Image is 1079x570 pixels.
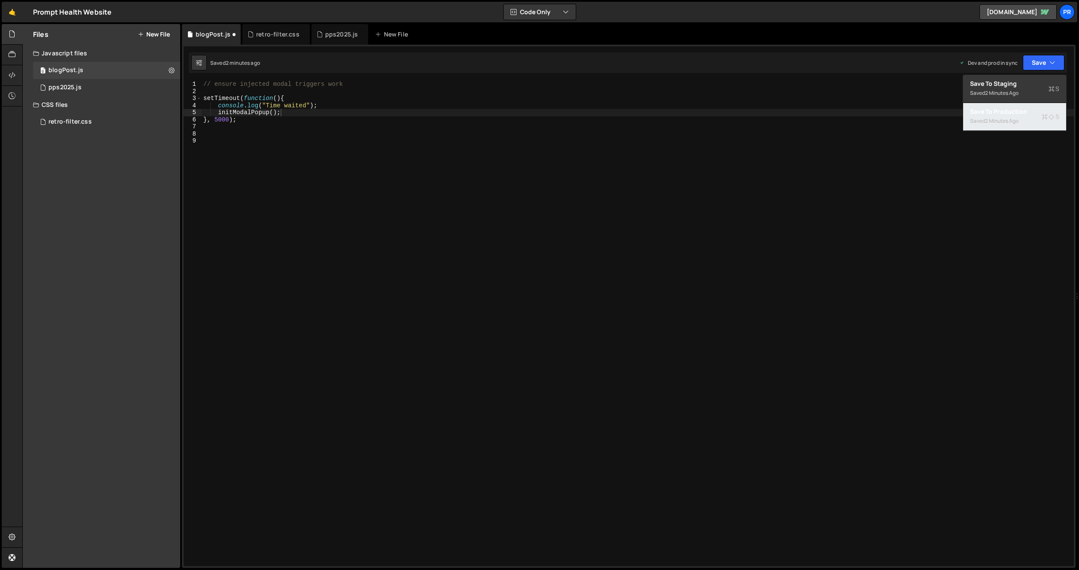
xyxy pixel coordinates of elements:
[40,68,45,75] span: 0
[1042,112,1059,121] span: S
[985,89,1019,97] div: 2 minutes ago
[970,88,1059,98] div: Saved
[184,116,202,124] div: 6
[184,130,202,138] div: 8
[1059,4,1075,20] a: Pr
[48,67,83,74] div: blogPost.js
[325,30,358,39] div: pps2025.js
[226,59,260,67] div: 2 minutes ago
[184,88,202,95] div: 2
[33,62,180,79] div: 16625/45859.js
[184,102,202,109] div: 4
[959,59,1018,67] div: Dev and prod in sync
[196,30,230,39] div: blogPost.js
[985,117,1019,124] div: 2 minutes ago
[1049,85,1059,93] span: S
[23,45,180,62] div: Javascript files
[48,118,92,126] div: retro-filter.css
[33,30,48,39] h2: Files
[963,75,1066,103] button: Save to StagingS Saved2 minutes ago
[184,137,202,145] div: 9
[184,81,202,88] div: 1
[1023,55,1064,70] button: Save
[23,96,180,113] div: CSS files
[979,4,1057,20] a: [DOMAIN_NAME]
[256,30,299,39] div: retro-filter.css
[970,107,1059,116] div: Save to Production
[970,116,1059,126] div: Saved
[33,79,180,96] div: 16625/45293.js
[184,109,202,116] div: 5
[48,84,82,91] div: pps2025.js
[963,103,1066,131] button: Save to ProductionS Saved2 minutes ago
[184,123,202,130] div: 7
[375,30,411,39] div: New File
[504,4,576,20] button: Code Only
[970,79,1059,88] div: Save to Staging
[210,59,260,67] div: Saved
[2,2,23,22] a: 🤙
[33,7,112,17] div: Prompt Health Website
[138,31,170,38] button: New File
[184,95,202,102] div: 3
[33,113,180,130] div: 16625/45443.css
